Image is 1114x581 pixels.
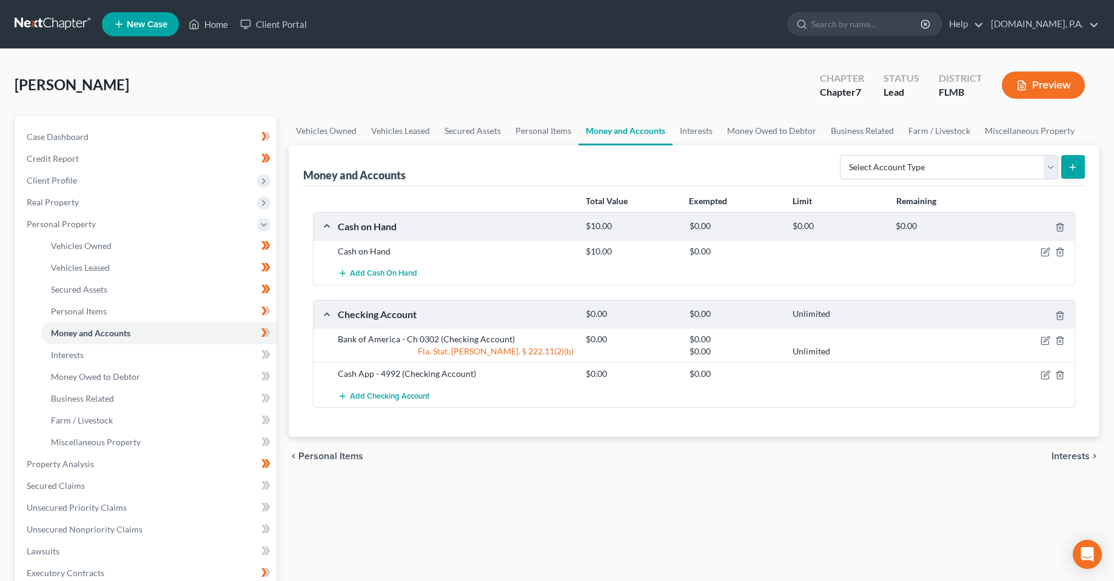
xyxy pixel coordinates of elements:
[890,221,993,232] div: $0.00
[51,350,84,360] span: Interests
[17,475,277,497] a: Secured Claims
[234,13,313,35] a: Client Portal
[364,116,437,145] a: Vehicles Leased
[580,308,683,320] div: $0.00
[580,245,683,257] div: $10.00
[41,300,277,322] a: Personal Items
[338,262,417,285] button: Add Cash on Hand
[27,568,104,578] span: Executory Contracts
[350,391,429,401] span: Add Checking Account
[1052,451,1090,461] span: Interests
[17,453,277,475] a: Property Analysis
[939,85,982,99] div: FLMB
[683,245,787,257] div: $0.00
[787,345,890,357] div: Unlimited
[820,71,864,85] div: Chapter
[27,459,94,469] span: Property Analysis
[332,368,580,380] div: Cash App - 4992 (Checking Account)
[332,220,580,233] div: Cash on Hand
[978,116,1082,145] a: Miscellaneous Property
[27,524,143,534] span: Unsecured Nonpriority Claims
[1090,451,1099,461] i: chevron_right
[127,20,167,29] span: New Case
[289,451,363,461] button: chevron_left Personal Items
[17,126,277,148] a: Case Dashboard
[787,308,890,320] div: Unlimited
[856,86,861,98] span: 7
[17,148,277,170] a: Credit Report
[896,196,936,206] strong: Remaining
[41,235,277,257] a: Vehicles Owned
[15,76,129,93] span: [PERSON_NAME]
[298,451,363,461] span: Personal Items
[17,519,277,540] a: Unsecured Nonpriority Claims
[332,245,580,257] div: Cash on Hand
[824,116,901,145] a: Business Related
[51,393,114,403] span: Business Related
[17,540,277,562] a: Lawsuits
[51,241,112,251] span: Vehicles Owned
[27,153,79,164] span: Credit Report
[787,221,890,232] div: $0.00
[673,116,720,145] a: Interests
[51,437,141,447] span: Miscellaneous Property
[338,385,429,407] button: Add Checking Account
[27,502,127,513] span: Unsecured Priority Claims
[51,415,113,425] span: Farm / Livestock
[689,196,727,206] strong: Exempted
[683,333,787,345] div: $0.00
[508,116,579,145] a: Personal Items
[1002,71,1085,99] button: Preview
[580,333,683,345] div: $0.00
[41,257,277,279] a: Vehicles Leased
[332,333,580,345] div: Bank of America - Ch 0302 (Checking Account)
[580,221,683,232] div: $10.00
[1052,451,1099,461] button: Interests chevron_right
[51,262,110,273] span: Vehicles Leased
[793,196,812,206] strong: Limit
[332,308,580,320] div: Checking Account
[27,175,77,185] span: Client Profile
[720,116,824,145] a: Money Owed to Debtor
[27,197,79,207] span: Real Property
[683,221,787,232] div: $0.00
[41,410,277,431] a: Farm / Livestock
[27,480,85,491] span: Secured Claims
[51,284,107,294] span: Secured Assets
[27,546,59,556] span: Lawsuits
[332,345,580,357] div: Fla. Stat. [PERSON_NAME]. § 222.11(2)(b)
[41,322,277,344] a: Money and Accounts
[289,451,298,461] i: chevron_left
[580,368,683,380] div: $0.00
[683,308,787,320] div: $0.00
[939,71,982,85] div: District
[303,168,406,182] div: Money and Accounts
[985,13,1099,35] a: [DOMAIN_NAME], P.A.
[41,366,277,388] a: Money Owed to Debtor
[579,116,673,145] a: Money and Accounts
[289,116,364,145] a: Vehicles Owned
[884,85,919,99] div: Lead
[41,279,277,300] a: Secured Assets
[51,371,140,382] span: Money Owed to Debtor
[41,388,277,410] a: Business Related
[811,13,922,35] input: Search by name...
[901,116,978,145] a: Farm / Livestock
[51,328,130,338] span: Money and Accounts
[586,196,628,206] strong: Total Value
[350,269,417,279] span: Add Cash on Hand
[51,306,107,316] span: Personal Items
[41,344,277,366] a: Interests
[1073,540,1102,569] div: Open Intercom Messenger
[41,431,277,453] a: Miscellaneous Property
[183,13,234,35] a: Home
[943,13,984,35] a: Help
[27,219,96,229] span: Personal Property
[884,71,919,85] div: Status
[17,497,277,519] a: Unsecured Priority Claims
[820,85,864,99] div: Chapter
[27,131,89,142] span: Case Dashboard
[683,345,787,357] div: $0.00
[683,368,787,380] div: $0.00
[437,116,508,145] a: Secured Assets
